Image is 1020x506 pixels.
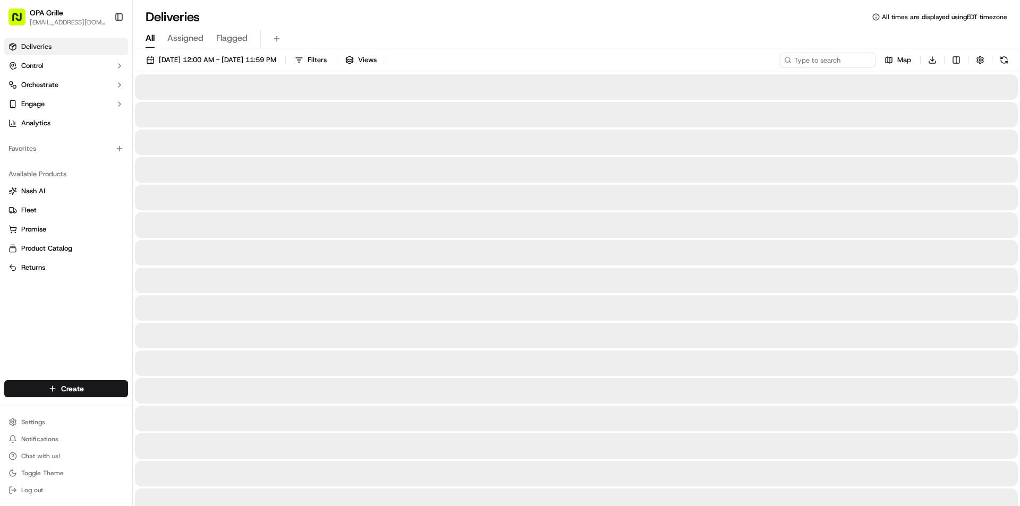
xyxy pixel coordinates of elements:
[21,435,58,443] span: Notifications
[21,225,46,234] span: Promise
[4,183,128,200] button: Nash AI
[21,99,45,109] span: Engage
[997,53,1011,67] button: Refresh
[4,115,128,132] a: Analytics
[8,244,124,253] a: Product Catalog
[30,7,63,18] button: OPA Grille
[21,42,52,52] span: Deliveries
[882,13,1007,21] span: All times are displayed using EDT timezone
[216,32,248,45] span: Flagged
[8,205,124,215] a: Fleet
[880,53,916,67] button: Map
[8,186,124,196] a: Nash AI
[21,452,60,460] span: Chat with us!
[4,380,128,397] button: Create
[308,55,327,65] span: Filters
[4,259,128,276] button: Returns
[8,263,124,272] a: Returns
[4,240,128,257] button: Product Catalog
[4,466,128,481] button: Toggle Theme
[358,55,377,65] span: Views
[21,244,72,253] span: Product Catalog
[30,18,106,27] button: [EMAIL_ADDRESS][DOMAIN_NAME]
[21,118,50,128] span: Analytics
[897,55,911,65] span: Map
[4,202,128,219] button: Fleet
[21,469,64,477] span: Toggle Theme
[4,449,128,464] button: Chat with us!
[4,166,128,183] div: Available Products
[146,32,155,45] span: All
[4,4,110,30] button: OPA Grille[EMAIL_ADDRESS][DOMAIN_NAME]
[4,415,128,430] button: Settings
[780,53,875,67] input: Type to search
[21,205,37,215] span: Fleet
[21,418,45,426] span: Settings
[4,96,128,113] button: Engage
[4,432,128,447] button: Notifications
[341,53,381,67] button: Views
[61,383,84,394] span: Create
[4,140,128,157] div: Favorites
[4,483,128,498] button: Log out
[21,61,44,71] span: Control
[4,221,128,238] button: Promise
[4,57,128,74] button: Control
[4,76,128,93] button: Orchestrate
[21,486,43,494] span: Log out
[8,225,124,234] a: Promise
[146,8,200,25] h1: Deliveries
[167,32,203,45] span: Assigned
[4,38,128,55] a: Deliveries
[159,55,276,65] span: [DATE] 12:00 AM - [DATE] 11:59 PM
[21,186,45,196] span: Nash AI
[290,53,331,67] button: Filters
[21,80,58,90] span: Orchestrate
[141,53,281,67] button: [DATE] 12:00 AM - [DATE] 11:59 PM
[21,263,45,272] span: Returns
